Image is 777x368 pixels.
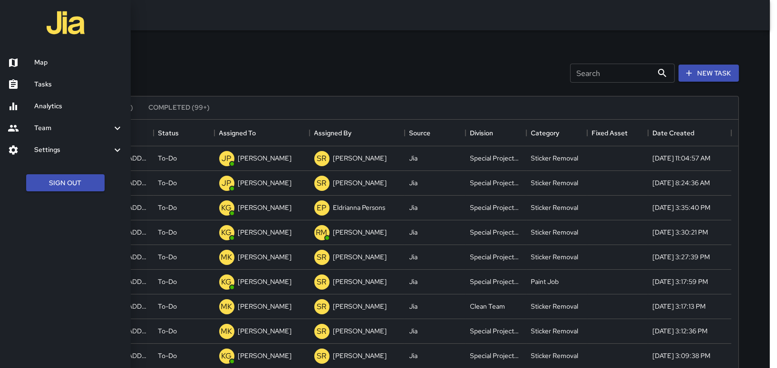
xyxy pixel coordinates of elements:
[34,79,123,90] h6: Tasks
[34,145,112,155] h6: Settings
[26,174,105,192] button: Sign Out
[34,57,123,68] h6: Map
[47,4,85,42] img: jia-logo
[34,123,112,133] h6: Team
[34,101,123,112] h6: Analytics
